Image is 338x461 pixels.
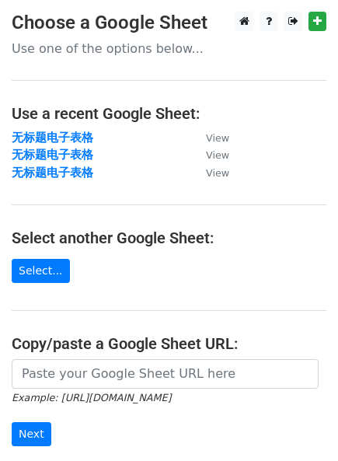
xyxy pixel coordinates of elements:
[206,149,229,161] small: View
[12,148,93,162] a: 无标题电子表格
[190,166,229,180] a: View
[12,12,326,34] h3: Choose a Google Sheet
[12,259,70,283] a: Select...
[12,392,171,403] small: Example: [URL][DOMAIN_NAME]
[12,131,93,145] a: 无标题电子表格
[12,422,51,446] input: Next
[206,167,229,179] small: View
[190,131,229,145] a: View
[12,229,326,247] h4: Select another Google Sheet:
[12,359,319,389] input: Paste your Google Sheet URL here
[12,334,326,353] h4: Copy/paste a Google Sheet URL:
[12,104,326,123] h4: Use a recent Google Sheet:
[206,132,229,144] small: View
[190,148,229,162] a: View
[12,166,93,180] a: 无标题电子表格
[12,40,326,57] p: Use one of the options below...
